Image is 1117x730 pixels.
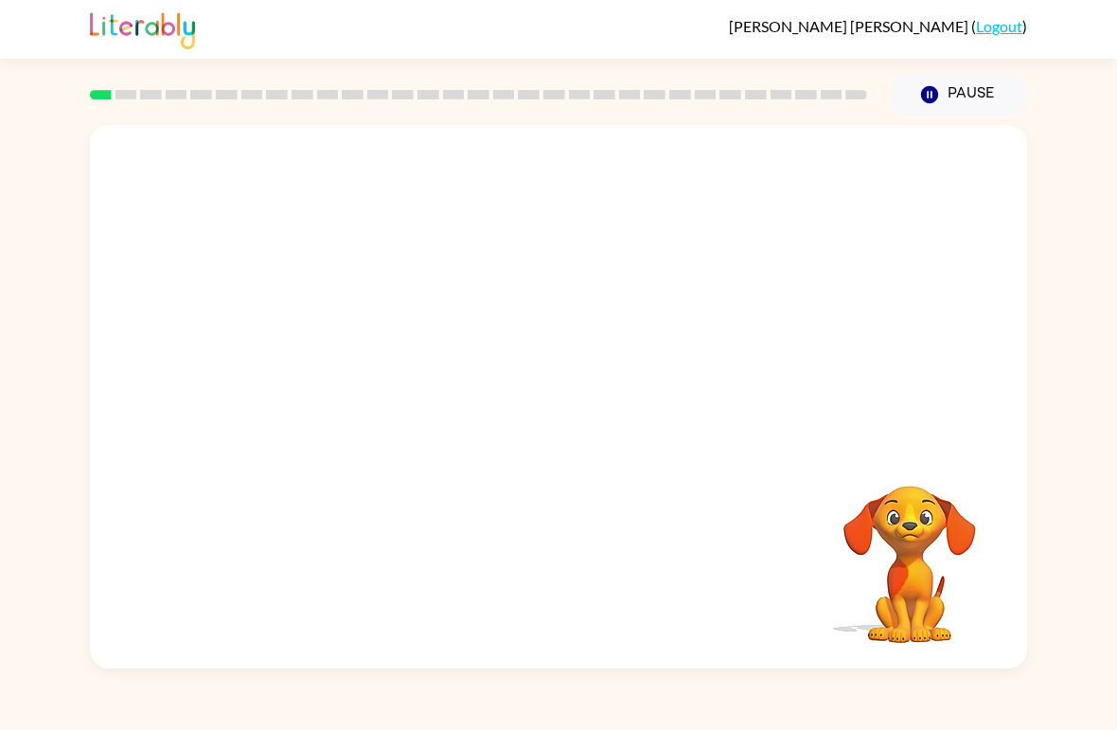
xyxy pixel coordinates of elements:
video: Your browser must support playing .mp4 files to use Literably. Please try using another browser. [815,456,1004,646]
img: Literably [90,8,195,49]
button: Pause [890,73,1027,116]
a: Logout [976,17,1022,35]
span: [PERSON_NAME] [PERSON_NAME] [729,17,971,35]
div: ( ) [729,17,1027,35]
